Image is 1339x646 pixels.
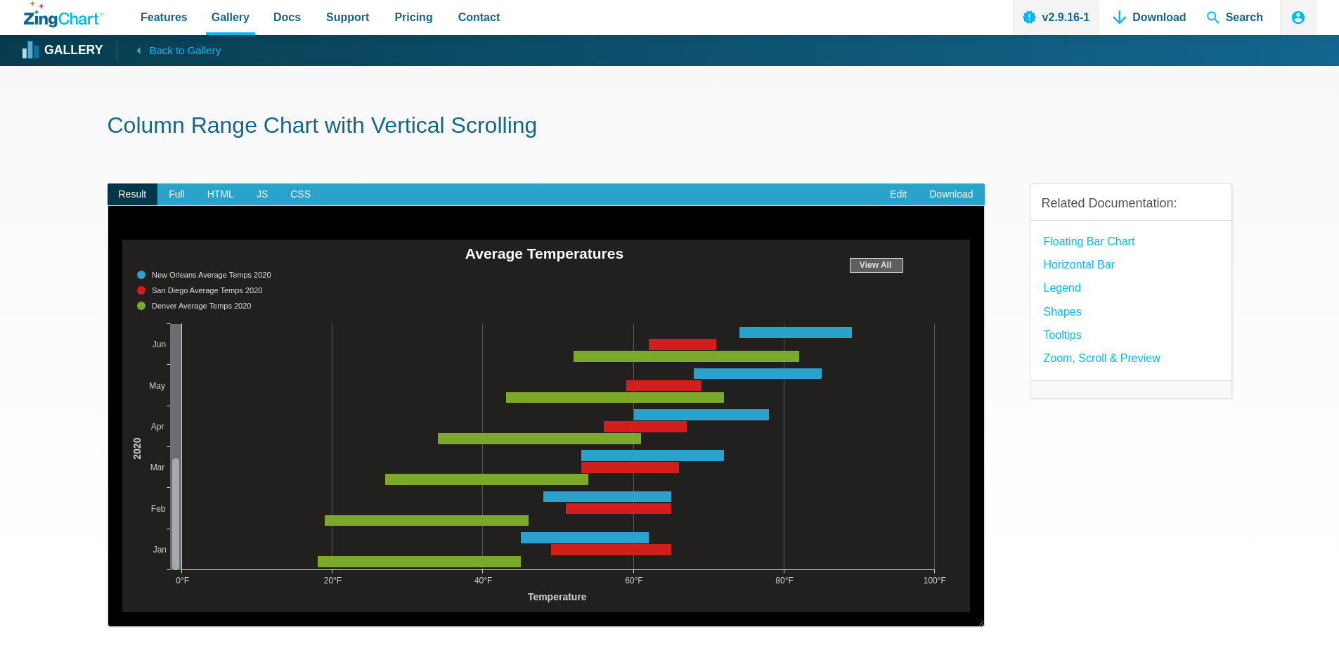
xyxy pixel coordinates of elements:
span: Features [141,8,188,27]
h3: Related Documentation: [1042,195,1220,212]
span: HTML [196,183,245,206]
a: Zoom, Scroll & Preview [1044,349,1160,368]
strong: Gallery [44,44,103,57]
span: Gallery [212,8,250,27]
a: Tooltips [1044,325,1082,344]
span: Result [108,183,158,206]
span: CSS [279,183,322,206]
div: ​ [108,205,985,626]
a: Back to Gallery [117,40,221,60]
h1: Column Range Chart with Vertical Scrolling [108,111,1232,143]
a: Floating Bar Chart [1044,232,1135,251]
a: ZingChart Logo. Click to return to the homepage [24,1,103,27]
a: Download [918,183,984,206]
a: Horizontal Bar [1044,255,1115,274]
span: Pricing [394,8,432,27]
span: Contact [458,8,500,27]
span: Back to Gallery [149,41,221,60]
a: Shapes [1044,302,1082,321]
span: Full [157,183,196,206]
a: Legend [1044,278,1081,297]
span: Docs [273,8,301,27]
a: Edit [879,183,918,206]
span: JS [245,183,279,206]
a: Gallery [24,40,103,61]
span: Support [326,8,369,27]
